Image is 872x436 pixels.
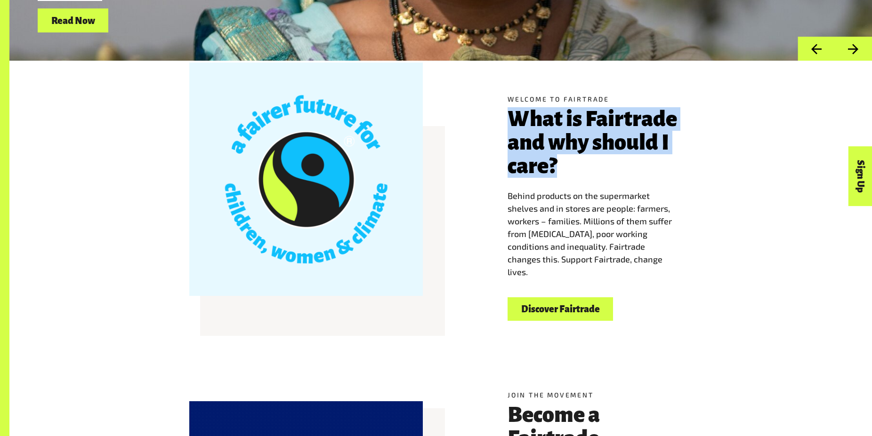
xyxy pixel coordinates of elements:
button: Next [835,37,872,61]
h5: Welcome to Fairtrade [508,94,692,104]
button: Previous [798,37,835,61]
h3: What is Fairtrade and why should I care? [508,107,692,178]
a: Discover Fairtrade [508,297,613,321]
h5: Join the movement [508,390,692,400]
span: Behind products on the supermarket shelves and in stores are people: farmers, workers – families.... [508,190,672,277]
a: Read Now [38,8,108,32]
